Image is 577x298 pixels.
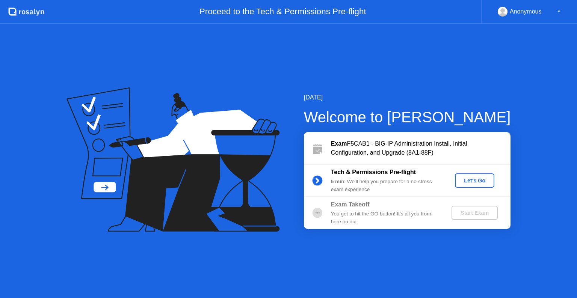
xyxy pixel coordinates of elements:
b: 5 min [331,179,344,184]
div: F5CAB1 - BIG-IP Administration Install, Initial Configuration, and Upgrade (8A1-88F) [331,139,511,157]
button: Start Exam [452,206,498,220]
b: Exam Takeoff [331,201,370,208]
div: Anonymous [510,7,542,17]
b: Exam [331,140,347,147]
button: Let's Go [455,173,494,188]
div: : We’ll help you prepare for a no-stress exam experience [331,178,439,193]
div: ▼ [557,7,561,17]
div: [DATE] [304,93,511,102]
div: Start Exam [455,210,495,216]
div: You get to hit the GO button! It’s all you from here on out [331,210,439,226]
div: Welcome to [PERSON_NAME] [304,106,511,128]
div: Let's Go [458,178,491,184]
b: Tech & Permissions Pre-flight [331,169,416,175]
